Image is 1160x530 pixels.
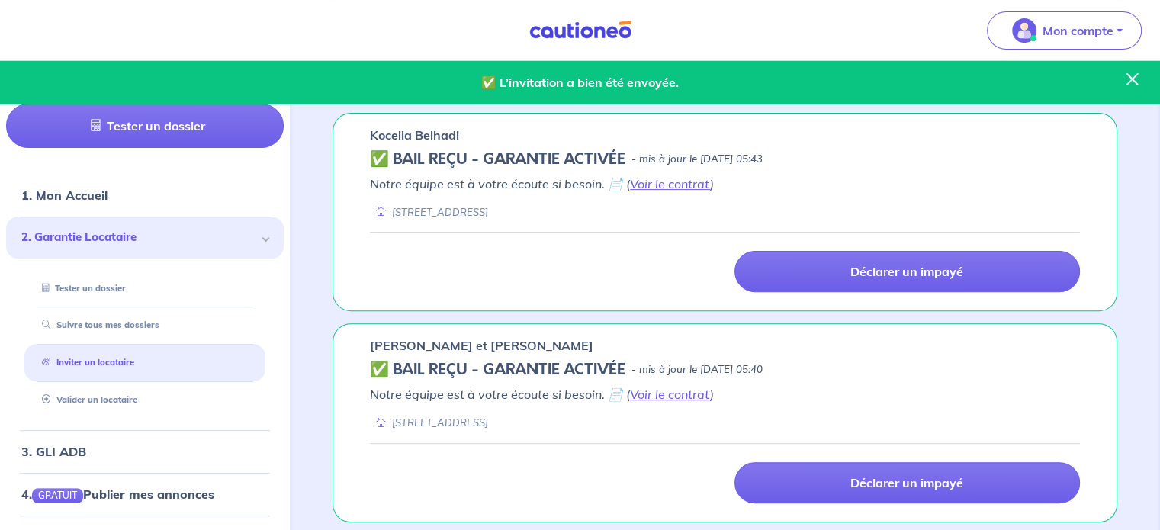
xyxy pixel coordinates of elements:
em: Notre équipe est à votre écoute si besoin. 📄 ( ) [370,387,714,402]
a: Déclarer un impayé [734,462,1080,503]
img: illu_account_valid_menu.svg [1012,18,1036,43]
p: Koceila Belhadi [370,126,459,144]
a: Inviter un locataire [36,358,134,368]
a: 1. Mon Accueil [21,188,108,204]
span: 2. Garantie Locataire [21,230,257,247]
p: Déclarer un impayé [850,475,963,490]
p: Mon compte [1043,21,1113,40]
div: state: CONTRACT-VALIDATED, Context: IN-MANAGEMENT,IS-GL-CAUTION [370,150,1080,169]
p: Déclarer un impayé [850,264,963,279]
p: [PERSON_NAME] et [PERSON_NAME] [370,336,593,355]
a: Voir le contrat [630,176,710,191]
button: illu_account_valid_menu.svgMon compte [987,11,1142,50]
a: 3. GLI ADB [21,444,86,459]
a: Valider un locataire [36,395,137,406]
div: Inviter un locataire [24,351,265,376]
a: Suivre tous mes dossiers [36,320,159,331]
div: 2. Garantie Locataire [6,217,284,259]
div: 3. GLI ADB [6,436,284,467]
div: [STREET_ADDRESS] [370,416,488,430]
h5: ✅ BAIL REÇU - GARANTIE ACTIVÉE [370,150,625,169]
div: Suivre tous mes dossiers [24,313,265,339]
div: 4.GRATUITPublier mes annonces [6,479,284,509]
h5: ✅ BAIL REÇU - GARANTIE ACTIVÉE [370,361,625,379]
div: [STREET_ADDRESS] [370,205,488,220]
em: Notre équipe est à votre écoute si besoin. 📄 ( ) [370,176,714,191]
div: state: CONTRACT-VALIDATED, Context: IN-MANAGEMENT,IS-GL-CAUTION [370,361,1080,379]
a: Voir le contrat [630,387,710,402]
img: Cautioneo [523,21,638,40]
div: Tester un dossier [24,276,265,301]
a: Tester un dossier [36,283,126,294]
div: 1. Mon Accueil [6,181,284,211]
div: Valider un locataire [24,388,265,413]
a: Déclarer un impayé [734,251,1080,292]
p: - mis à jour le [DATE] 05:40 [631,362,763,377]
p: - mis à jour le [DATE] 05:43 [631,152,763,167]
a: Tester un dossier [6,104,284,149]
a: 4.GRATUITPublier mes annonces [21,487,214,502]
